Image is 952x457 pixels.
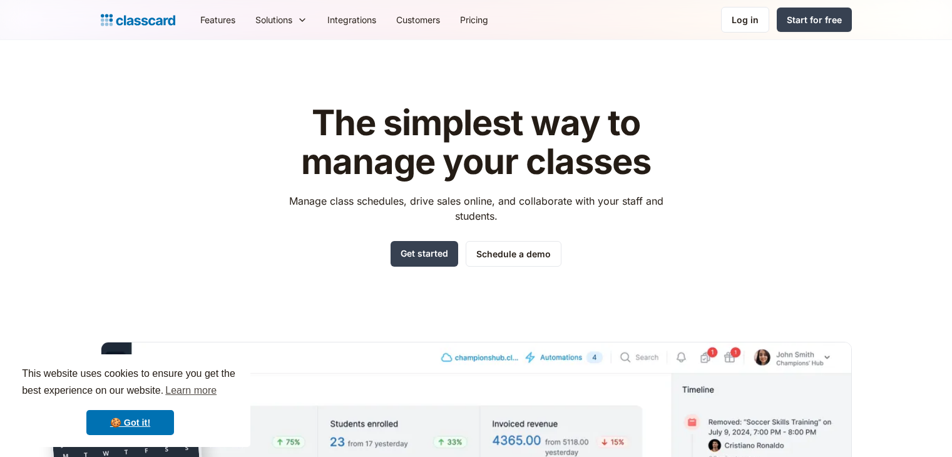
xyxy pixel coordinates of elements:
[466,241,561,267] a: Schedule a demo
[787,13,842,26] div: Start for free
[450,6,498,34] a: Pricing
[163,381,218,400] a: learn more about cookies
[277,104,675,181] h1: The simplest way to manage your classes
[86,410,174,435] a: dismiss cookie message
[10,354,250,447] div: cookieconsent
[277,193,675,223] p: Manage class schedules, drive sales online, and collaborate with your staff and students.
[391,241,458,267] a: Get started
[245,6,317,34] div: Solutions
[255,13,292,26] div: Solutions
[386,6,450,34] a: Customers
[190,6,245,34] a: Features
[721,7,769,33] a: Log in
[22,366,238,400] span: This website uses cookies to ensure you get the best experience on our website.
[101,11,175,29] a: Logo
[732,13,759,26] div: Log in
[777,8,852,32] a: Start for free
[317,6,386,34] a: Integrations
